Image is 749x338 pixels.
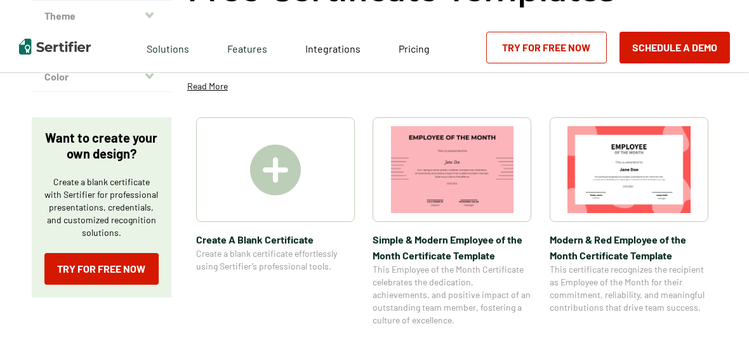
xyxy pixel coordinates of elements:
[399,39,430,55] a: Pricing
[373,117,531,327] a: Simple & Modern Employee of the Month Certificate TemplateSimple & Modern Employee of the Month C...
[550,263,708,314] span: This certificate recognizes the recipient as Employee of the Month for their commitment, reliabil...
[486,32,607,63] a: Try for Free Now
[196,231,355,247] span: Create A Blank Certificate
[399,42,430,55] span: Pricing
[373,263,531,327] span: This Employee of the Month Certificate celebrates the dedication, achievements, and positive impa...
[306,42,361,55] span: Integrations
[32,1,171,31] button: Theme
[196,247,355,273] span: Create a blank certificate effortlessly using Sertifier’s professional tools.
[44,176,159,239] p: Create a blank certificate with Sertifier for professional presentations, credentials, and custom...
[19,39,91,55] img: Sertifier | Digital Credentialing Platform
[620,32,730,63] button: Schedule a Demo
[550,117,708,327] a: Modern & Red Employee of the Month Certificate TemplateModern & Red Employee of the Month Certifi...
[567,126,691,213] img: Modern & Red Employee of the Month Certificate Template
[306,39,361,55] a: Integrations
[187,80,228,93] p: Read More
[391,126,514,213] img: Simple & Modern Employee of the Month Certificate Template
[373,231,531,263] span: Simple & Modern Employee of the Month Certificate Template
[550,231,708,263] span: Modern & Red Employee of the Month Certificate Template
[250,145,301,195] img: Create A Blank Certificate
[228,39,268,55] span: Features
[147,39,190,55] span: Solutions
[44,130,159,162] p: Want to create your own design?
[32,62,171,92] button: Color
[44,253,159,285] a: Try for Free Now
